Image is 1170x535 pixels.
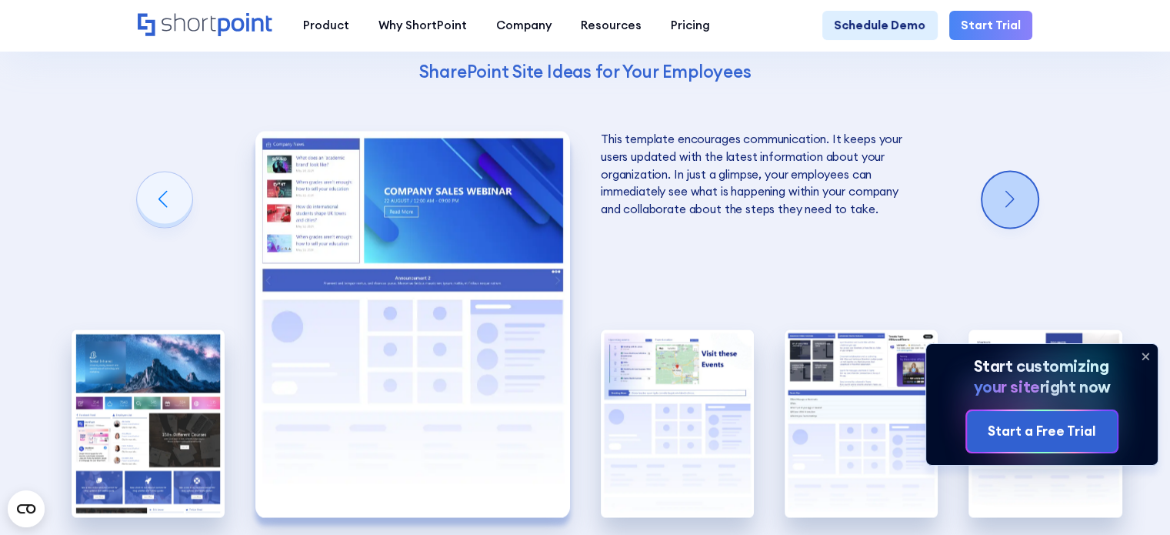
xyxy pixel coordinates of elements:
img: HR SharePoint site example for documents [968,329,1122,518]
div: Product [303,17,349,35]
div: Start a Free Trial [988,422,1096,442]
a: Resources [566,11,656,40]
a: Start Trial [949,11,1032,40]
a: Home [138,13,274,38]
div: Pricing [671,17,710,35]
a: Company [482,11,566,40]
button: Open CMP widget [8,490,45,527]
div: 1 / 5 [72,329,225,518]
img: Internal SharePoint site example for company policy [601,329,754,518]
a: Why ShortPoint [364,11,482,40]
div: 4 / 5 [785,329,938,518]
h4: SharePoint Site Ideas for Your Employees [256,60,915,83]
div: Why ShortPoint [378,17,467,35]
div: 5 / 5 [968,329,1122,518]
img: SharePoint Communication site example for news [785,329,938,518]
div: 3 / 5 [601,329,754,518]
iframe: Chat Widget [1093,461,1170,535]
p: This template encourages communication. It keeps your users updated with the latest information a... [601,131,915,219]
a: Product [288,11,364,40]
div: Previous slide [137,172,192,227]
div: Next slide [982,172,1038,227]
div: 2 / 5 [255,131,570,517]
div: Company [496,17,552,35]
a: Start a Free Trial [967,411,1118,452]
a: Pricing [656,11,725,40]
a: Schedule Demo [822,11,937,40]
img: HR SharePoint site example for Homepage [255,131,570,517]
img: Best SharePoint Intranet Site Designs [72,329,225,518]
div: Resources [581,17,642,35]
